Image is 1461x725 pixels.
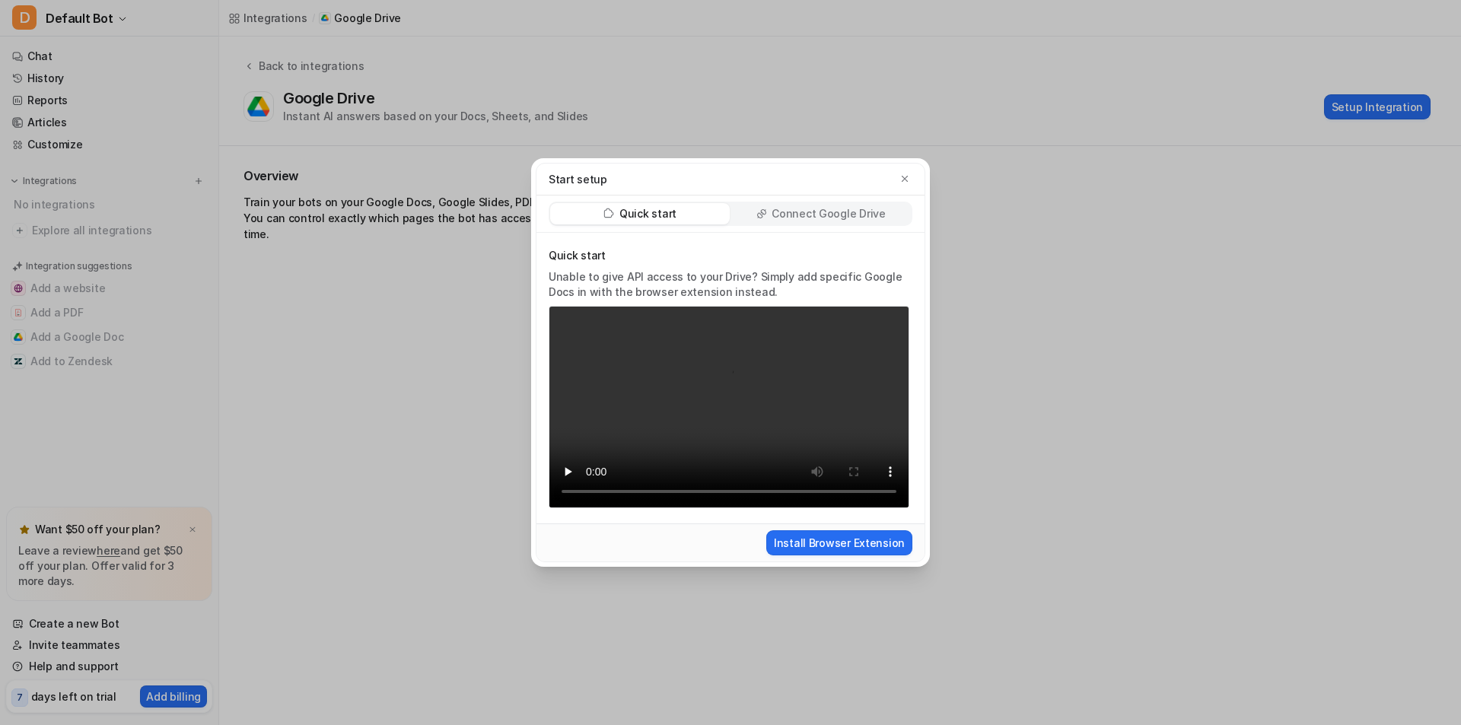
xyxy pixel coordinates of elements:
p: Quick start [549,248,909,263]
button: Install Browser Extension [766,530,912,555]
p: Connect Google Drive [772,206,885,221]
p: Quick start [619,206,676,221]
p: Start setup [549,171,607,187]
p: Unable to give API access to your Drive? Simply add specific Google Docs in with the browser exte... [549,269,909,300]
video: Your browser does not support the video tag. [549,306,909,509]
